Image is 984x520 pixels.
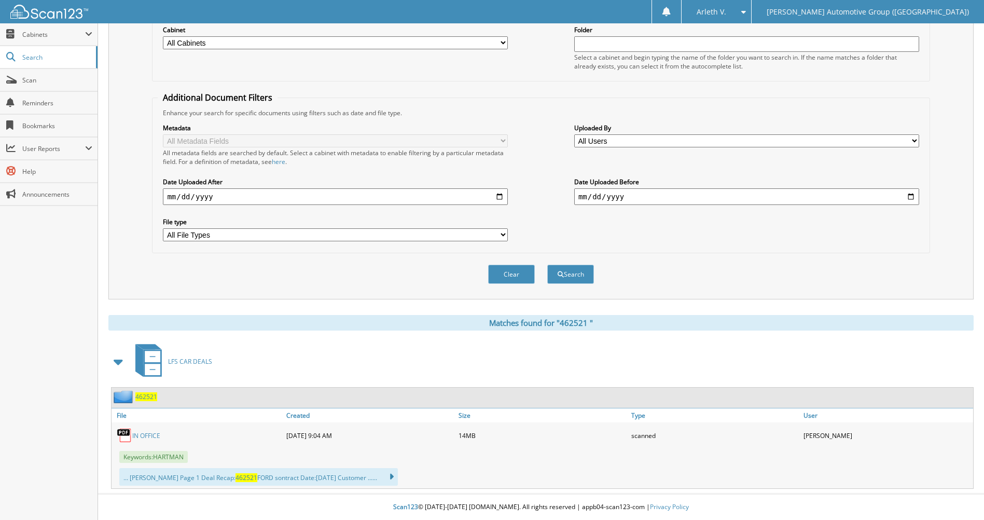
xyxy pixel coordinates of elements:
div: All metadata fields are searched by default. Select a cabinet with metadata to enable filtering b... [163,148,508,166]
label: Cabinet [163,25,508,34]
label: Date Uploaded After [163,177,508,186]
span: Help [22,167,92,176]
span: Search [22,53,91,62]
span: Arleth V. [697,9,726,15]
span: Scan [22,76,92,85]
img: PDF.png [117,428,132,443]
span: L F S C A R D E A L S [168,357,212,366]
label: Metadata [163,124,508,132]
div: [PERSON_NAME] [801,425,973,446]
input: start [163,188,508,205]
span: Scan123 [393,502,418,511]
label: Uploaded By [574,124,919,132]
span: Bookmarks [22,121,92,130]
span: 462521 [235,473,257,482]
a: IN OFFICE [132,431,160,440]
div: Matches found for "462521 " [108,315,974,331]
span: Reminders [22,99,92,107]
img: scan123-logo-white.svg [10,5,88,19]
legend: Additional Document Filters [158,92,278,103]
span: Announcements [22,190,92,199]
div: 14MB [456,425,628,446]
input: end [574,188,919,205]
label: Date Uploaded Before [574,177,919,186]
span: Keywords: H A R T M A N [119,451,188,463]
div: [DATE] 9:04 AM [284,425,456,446]
span: User Reports [22,144,85,153]
span: [PERSON_NAME] Automotive Group ([GEOGRAPHIC_DATA]) [767,9,969,15]
div: ... [PERSON_NAME] Page 1 Deal Recap: FORD sontract Date:[DATE] Customer ...... [119,468,398,486]
a: Type [629,408,801,422]
button: Clear [488,265,535,284]
a: Privacy Policy [650,502,689,511]
span: Cabinets [22,30,85,39]
div: scanned [629,425,801,446]
a: User [801,408,973,422]
label: Folder [574,25,919,34]
a: Size [456,408,628,422]
a: here [272,157,285,166]
button: Search [547,265,594,284]
a: LFS CAR DEALS [129,341,212,382]
img: folder2.png [114,390,135,403]
label: File type [163,217,508,226]
a: File [112,408,284,422]
div: Select a cabinet and begin typing the name of the folder you want to search in. If the name match... [574,53,919,71]
div: Enhance your search for specific documents using filters such as date and file type. [158,108,924,117]
span: 4 6 2 5 2 1 [135,392,157,401]
a: 462521 [135,392,157,401]
div: © [DATE]-[DATE] [DOMAIN_NAME]. All rights reserved | appb04-scan123-com | [98,495,984,520]
a: Created [284,408,456,422]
